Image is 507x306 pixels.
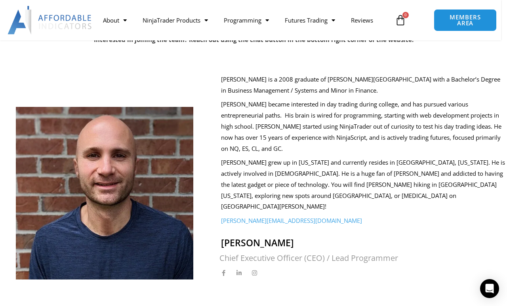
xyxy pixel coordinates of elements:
a: Reviews [343,11,381,29]
p: [PERSON_NAME] grew up in [US_STATE] and currently resides in [GEOGRAPHIC_DATA], [US_STATE]. He is... [221,157,507,212]
p: [PERSON_NAME] is a 2008 graduate of [PERSON_NAME][GEOGRAPHIC_DATA] with a Bachelor’s Degree in Bu... [221,74,507,96]
img: LogoAI | Affordable Indicators – NinjaTrader [8,6,93,34]
p: [PERSON_NAME] became interested in day trading during college, and has pursued various entreprene... [221,99,507,154]
a: 0 [383,9,418,32]
div: Open Intercom Messenger [480,279,499,298]
span: 0 [402,12,409,18]
strong: Interested in joining the team? Reach out using the chat button in the bottom right corner of the... [94,36,414,44]
a: Programming [216,11,277,29]
a: About [95,11,135,29]
a: NinjaTrader Products [135,11,216,29]
nav: Menu [95,11,391,29]
h2: [PERSON_NAME] [221,237,507,249]
a: MEMBERS AREA [434,9,497,31]
span: MEMBERS AREA [442,14,488,26]
a: [PERSON_NAME][EMAIL_ADDRESS][DOMAIN_NAME] [221,217,362,224]
a: Futures Trading [277,11,343,29]
h2: Chief Executive Officer (CEO) / Lead Programmer [219,253,507,263]
img: joel | Affordable Indicators – NinjaTrader [16,107,194,279]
